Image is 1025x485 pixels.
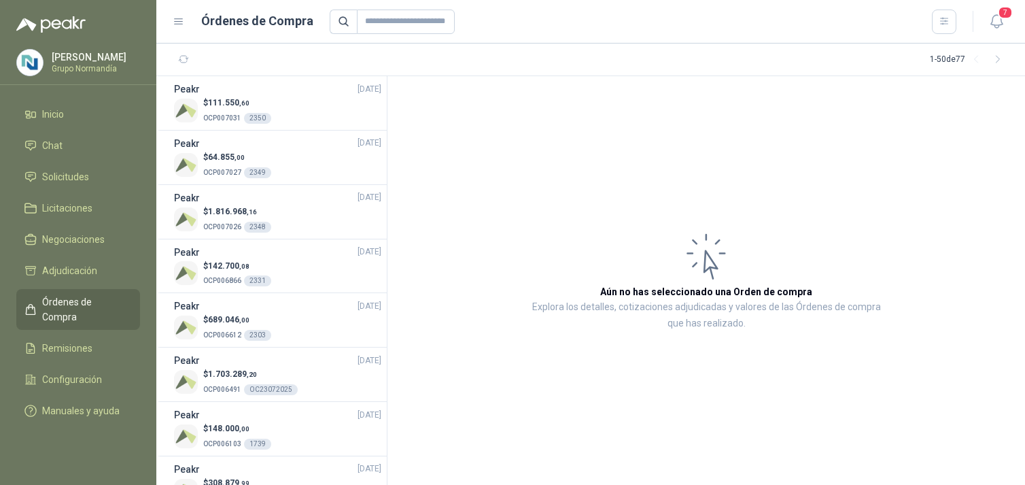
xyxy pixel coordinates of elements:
[523,299,889,332] p: Explora los detalles, cotizaciones adjudicadas y valores de las Órdenes de compra que has realizado.
[16,195,140,221] a: Licitaciones
[358,83,381,96] span: [DATE]
[174,353,200,368] h3: Peakr
[174,462,200,477] h3: Peakr
[52,65,137,73] p: Grupo Normandía
[203,169,241,176] span: OCP007027
[208,369,257,379] span: 1.703.289
[244,113,271,124] div: 2350
[358,246,381,258] span: [DATE]
[203,260,271,273] p: $
[234,154,245,161] span: ,00
[203,331,241,339] span: OCP006612
[174,316,198,339] img: Company Logo
[239,425,249,433] span: ,00
[16,133,140,158] a: Chat
[203,151,271,164] p: $
[174,82,200,97] h3: Peakr
[42,169,89,184] span: Solicitudes
[42,372,102,387] span: Configuración
[358,409,381,422] span: [DATE]
[998,6,1013,19] span: 7
[174,261,198,285] img: Company Logo
[42,295,127,324] span: Órdenes de Compra
[203,440,241,448] span: OCP006103
[174,299,381,341] a: Peakr[DATE] Company Logo$689.046,00OCP0066122303
[42,341,92,356] span: Remisiones
[984,10,1009,34] button: 7
[174,207,198,231] img: Company Logo
[203,314,271,327] p: $
[42,403,120,418] span: Manuales y ayuda
[358,354,381,367] span: [DATE]
[174,299,200,314] h3: Peakr
[203,277,241,284] span: OCP006866
[244,330,271,341] div: 2303
[600,284,812,299] h3: Aún no has seleccionado una Orden de compra
[16,335,140,361] a: Remisiones
[201,12,313,31] h1: Órdenes de Compra
[16,398,140,424] a: Manuales y ayuda
[42,201,92,216] span: Licitaciones
[203,114,241,122] span: OCP007031
[208,207,257,216] span: 1.816.968
[174,245,381,288] a: Peakr[DATE] Company Logo$142.700,08OCP0068662331
[174,153,198,177] img: Company Logo
[16,101,140,127] a: Inicio
[930,49,1009,71] div: 1 - 50 de 77
[16,289,140,330] a: Órdenes de Compra
[174,190,200,205] h3: Peakr
[244,275,271,286] div: 2331
[239,99,249,107] span: ,60
[174,99,198,122] img: Company Logo
[244,439,271,450] div: 1739
[208,424,249,433] span: 148.000
[244,167,271,178] div: 2349
[208,98,249,107] span: 111.550
[247,208,257,216] span: ,16
[16,227,140,252] a: Negociaciones
[174,190,381,233] a: Peakr[DATE] Company Logo$1.816.968,16OCP0070262348
[174,136,200,151] h3: Peakr
[174,82,381,124] a: Peakr[DATE] Company Logo$111.550,60OCP0070312350
[174,407,381,450] a: Peakr[DATE] Company Logo$148.000,00OCP0061031739
[174,353,381,396] a: Peakr[DATE] Company Logo$1.703.289,20OCP006491OC23072025
[358,137,381,150] span: [DATE]
[247,371,257,378] span: ,20
[358,463,381,475] span: [DATE]
[244,384,298,395] div: OC23072025
[16,367,140,392] a: Configuración
[174,407,200,422] h3: Peakr
[203,205,271,218] p: $
[358,300,381,313] span: [DATE]
[174,136,381,179] a: Peakr[DATE] Company Logo$64.855,00OCP0070272349
[208,152,245,162] span: 64.855
[42,107,64,122] span: Inicio
[16,258,140,284] a: Adjudicación
[52,52,137,62] p: [PERSON_NAME]
[358,191,381,204] span: [DATE]
[239,316,249,324] span: ,00
[203,422,271,435] p: $
[42,232,105,247] span: Negociaciones
[244,222,271,233] div: 2348
[17,50,43,76] img: Company Logo
[203,368,298,381] p: $
[16,16,86,33] img: Logo peakr
[174,424,198,448] img: Company Logo
[174,245,200,260] h3: Peakr
[42,138,63,153] span: Chat
[203,97,271,110] p: $
[174,370,198,394] img: Company Logo
[208,315,249,324] span: 689.046
[42,263,97,278] span: Adjudicación
[203,386,241,393] span: OCP006491
[208,261,249,271] span: 142.700
[16,164,140,190] a: Solicitudes
[239,263,249,270] span: ,08
[203,223,241,231] span: OCP007026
